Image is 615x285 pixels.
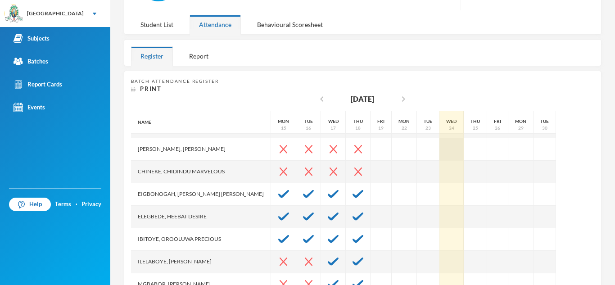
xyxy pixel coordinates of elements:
[446,118,457,125] div: Wed
[378,125,384,131] div: 19
[131,15,183,34] div: Student List
[281,125,286,131] div: 15
[424,118,432,125] div: Tue
[248,15,332,34] div: Behavioural Scoresheet
[278,118,289,125] div: Mon
[131,138,271,161] div: [PERSON_NAME], [PERSON_NAME]
[351,94,374,104] div: [DATE]
[131,251,271,273] div: Ilelaboye, [PERSON_NAME]
[473,125,478,131] div: 25
[14,103,45,112] div: Events
[14,80,62,89] div: Report Cards
[304,118,313,125] div: Tue
[425,125,431,131] div: 23
[328,118,339,125] div: Wed
[55,200,71,209] a: Terms
[306,125,311,131] div: 16
[140,85,162,92] span: Print
[131,111,271,134] div: Name
[540,118,549,125] div: Tue
[515,118,526,125] div: Mon
[330,125,336,131] div: 17
[449,125,454,131] div: 24
[76,200,77,209] div: ·
[180,46,218,66] div: Report
[518,125,524,131] div: 29
[402,125,407,131] div: 22
[317,94,327,104] i: chevron_left
[398,118,410,125] div: Mon
[355,125,361,131] div: 18
[9,198,51,211] a: Help
[542,125,547,131] div: 30
[14,34,50,43] div: Subjects
[14,57,48,66] div: Batches
[131,206,271,228] div: Elegbede, Heebat Desire
[131,228,271,251] div: Ibitoye, Orooluwa Precious
[190,15,241,34] div: Attendance
[495,125,500,131] div: 26
[398,94,409,104] i: chevron_right
[27,9,84,18] div: [GEOGRAPHIC_DATA]
[377,118,384,125] div: Fri
[131,78,219,84] span: Batch Attendance Register
[494,118,501,125] div: Fri
[353,118,363,125] div: Thu
[131,183,271,206] div: Eigbonogah, [PERSON_NAME] [PERSON_NAME]
[81,200,101,209] a: Privacy
[5,5,23,23] img: logo
[131,46,173,66] div: Register
[131,161,271,183] div: Chineke, Chidindu Marvelous
[470,118,480,125] div: Thu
